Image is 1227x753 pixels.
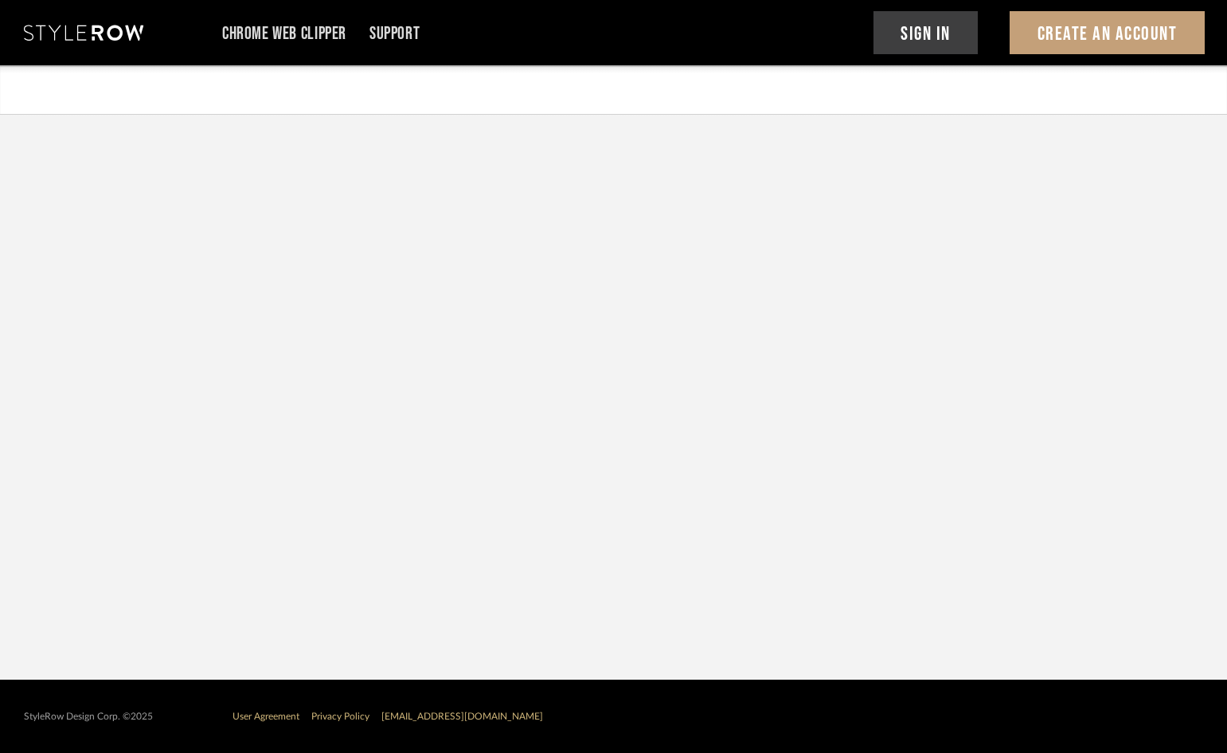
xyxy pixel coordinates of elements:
[24,711,153,723] div: StyleRow Design Corp. ©2025
[222,27,346,41] a: Chrome Web Clipper
[233,712,299,721] a: User Agreement
[873,11,979,54] button: Sign In
[1010,11,1205,54] button: Create An Account
[311,712,369,721] a: Privacy Policy
[369,27,420,41] a: Support
[381,712,543,721] a: [EMAIL_ADDRESS][DOMAIN_NAME]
